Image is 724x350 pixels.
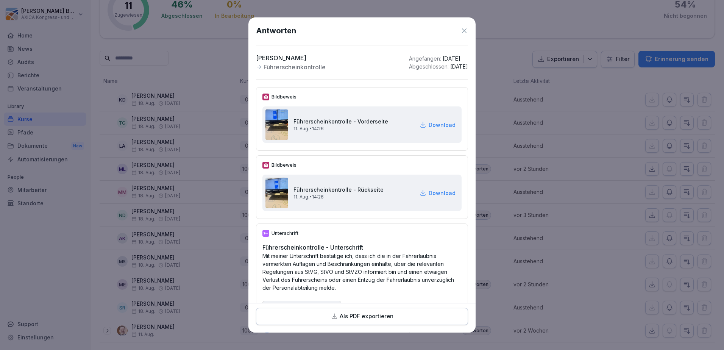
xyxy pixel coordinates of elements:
p: Bildbeweis [271,162,296,169]
p: Download [429,121,456,129]
p: Mit meiner Unterschrift bestätige ich, dass ich die in der Fahrerlaubnis vermerkten Auflagen und ... [262,252,462,292]
p: Download [429,189,456,197]
button: Als PDF exportieren [256,308,468,325]
h2: Führerscheinkontrolle - Rückseite [293,186,384,194]
span: [DATE] [450,63,468,70]
span: [DATE] [443,55,460,62]
p: Als PDF exportieren [340,312,393,321]
p: Führerscheinkontrolle [264,62,326,72]
h1: Antworten [256,25,296,36]
p: Angefangen : [409,55,468,62]
p: 11. Aug. • 14:26 [293,194,384,200]
h2: Führerscheinkontrolle - Unterschrift [262,243,462,252]
img: sspefvl1v0i2y15fua9vla4m.png [265,178,288,208]
p: [PERSON_NAME] [256,53,326,62]
img: kkypg3de6g7fbkee5aqc3s42.png [265,109,288,140]
p: 11. Aug. • 14:26 [293,125,388,132]
p: Unterschrift [271,230,298,237]
p: Abgeschlossen : [409,62,468,70]
h2: Führerscheinkontrolle - Vorderseite [293,117,388,125]
p: Bildbeweis [271,94,296,100]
